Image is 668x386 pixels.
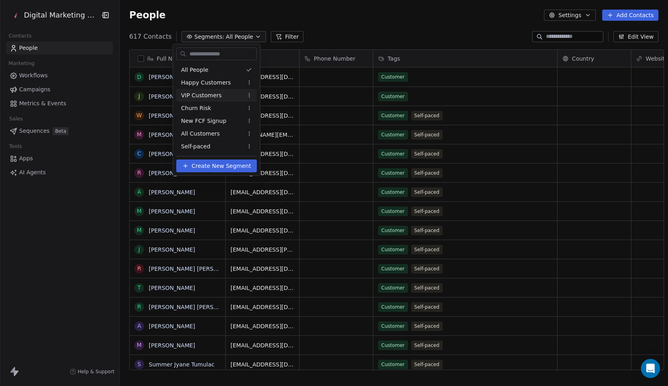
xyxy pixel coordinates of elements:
[181,79,231,87] span: Happy Customers
[192,162,251,170] span: Create New Segment
[181,117,227,125] span: New FCF Signup
[181,91,222,100] span: VIP Customers
[181,130,220,138] span: All Customers
[176,160,257,172] button: Create New Segment
[176,63,257,153] div: Suggestions
[181,142,210,151] span: Self-paced
[181,104,211,112] span: Churn Risk
[181,66,208,74] span: All People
